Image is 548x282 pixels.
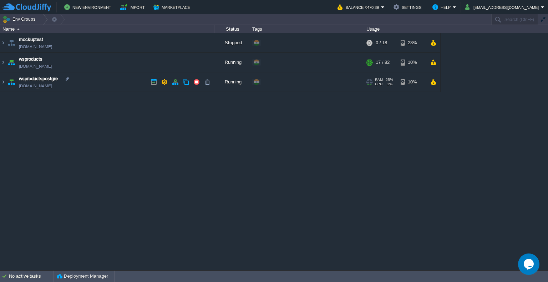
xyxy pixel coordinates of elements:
[19,56,42,63] a: wsproducts
[365,25,440,33] div: Usage
[0,33,6,52] img: AMDAwAAAACH5BAEAAAAALAAAAAABAAEAAAICRAEAOw==
[19,82,52,89] a: [DOMAIN_NAME]
[401,53,424,72] div: 10%
[432,3,453,11] button: Help
[375,78,383,82] span: RAM
[1,25,214,33] div: Name
[6,53,16,72] img: AMDAwAAAACH5BAEAAAAALAAAAAABAAEAAAICRAEAOw==
[19,43,52,50] a: [DOMAIN_NAME]
[376,33,387,52] div: 0 / 18
[64,3,113,11] button: New Environment
[465,3,541,11] button: [EMAIL_ADDRESS][DOMAIN_NAME]
[57,273,108,280] button: Deployment Manager
[6,33,16,52] img: AMDAwAAAACH5BAEAAAAALAAAAAABAAEAAAICRAEAOw==
[214,53,250,72] div: Running
[214,33,250,52] div: Stopped
[214,72,250,92] div: Running
[19,63,52,70] a: [DOMAIN_NAME]
[9,271,54,282] div: No active tasks
[19,36,43,43] a: mockuptest
[386,78,393,82] span: 25%
[0,53,6,72] img: AMDAwAAAACH5BAEAAAAALAAAAAABAAEAAAICRAEAOw==
[394,3,423,11] button: Settings
[518,253,541,275] iframe: chat widget
[215,25,250,33] div: Status
[17,29,20,30] img: AMDAwAAAACH5BAEAAAAALAAAAAABAAEAAAICRAEAOw==
[250,25,364,33] div: Tags
[385,82,392,86] span: 1%
[401,72,424,92] div: 10%
[375,82,382,86] span: CPU
[376,53,390,72] div: 17 / 82
[2,3,51,12] img: CloudJiffy
[401,33,424,52] div: 23%
[120,3,147,11] button: Import
[153,3,192,11] button: Marketplace
[338,3,381,11] button: Balance ₹470.39
[19,75,58,82] a: wsproductspostgre
[2,14,38,24] button: Env Groups
[0,72,6,92] img: AMDAwAAAACH5BAEAAAAALAAAAAABAAEAAAICRAEAOw==
[6,72,16,92] img: AMDAwAAAACH5BAEAAAAALAAAAAABAAEAAAICRAEAOw==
